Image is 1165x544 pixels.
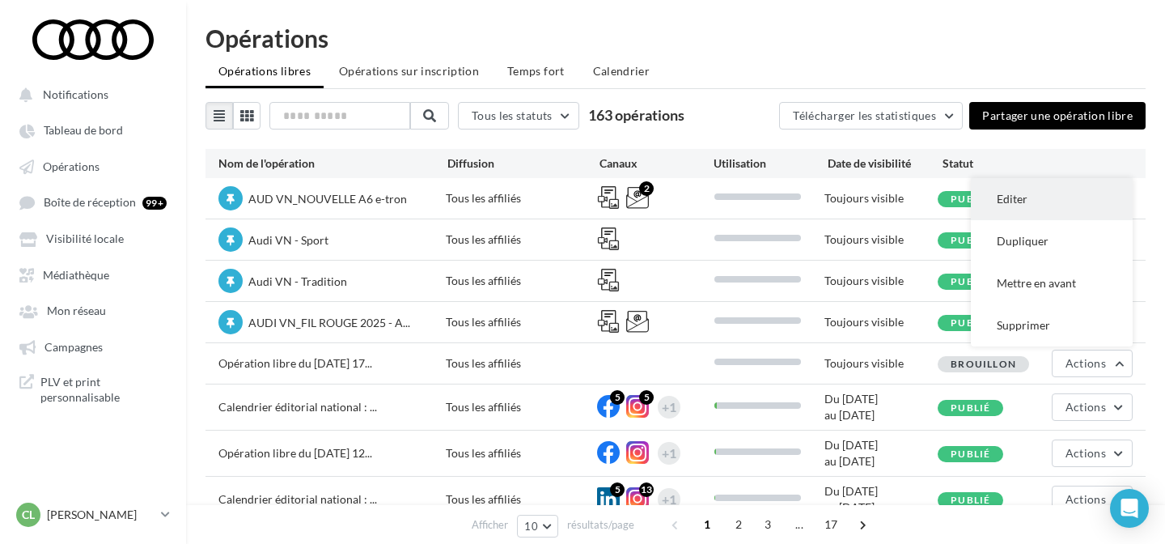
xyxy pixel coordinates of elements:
span: Calendrier [593,64,650,78]
a: Campagnes [10,332,176,361]
span: Brouillon [951,358,1016,370]
button: Tous les statuts [458,102,579,130]
div: Canaux [599,155,714,172]
span: PLV et print personnalisable [40,374,167,406]
a: PLV et print personnalisable [10,368,176,412]
span: Télécharger les statistiques [793,108,936,122]
div: Diffusion [447,155,599,172]
button: 10 [517,515,558,538]
div: Toujours visible [824,355,938,372]
div: 5 [610,482,625,497]
span: Calendrier éditorial national : ... [218,400,377,414]
span: Audi VN - Sport [248,233,328,247]
div: 13 [639,482,654,497]
span: Opération libre du [DATE] 17... [218,356,372,370]
span: Opération libre du [DATE] 12... [218,446,372,460]
button: Supprimer [971,304,1133,346]
div: +1 [662,442,676,465]
div: Du [DATE] au [DATE] [824,437,938,470]
a: Cl [PERSON_NAME] [13,499,173,530]
span: 163 opérations [588,106,684,124]
button: Notifications [10,79,170,108]
span: Audi VN - Tradition [248,274,347,288]
div: 5 [639,390,654,405]
span: Temps fort [507,64,565,78]
span: Publié [951,494,990,506]
span: Afficher [472,517,508,533]
span: AUD VN_NOUVELLE A6 e-tron [248,192,407,206]
button: Actions [1052,486,1133,513]
span: Tableau de bord [44,124,123,138]
span: 17 [818,512,845,538]
div: Toujours visible [824,273,938,289]
span: 3 [755,512,781,538]
span: Publié [951,402,990,414]
div: Nom de l'opération [218,155,447,172]
div: Date de visibilité [828,155,942,172]
span: Mon réseau [47,304,106,318]
span: 10 [524,520,538,533]
span: Publié [951,193,990,205]
div: Tous les affiliés [446,190,597,206]
span: résultats/page [567,517,634,533]
div: Toujours visible [824,314,938,330]
div: Tous les affiliés [446,491,597,508]
span: Médiathèque [43,268,109,282]
span: Opérations [43,159,100,173]
span: AUDI VN_FIL ROUGE 2025 - A... [248,316,410,329]
span: Notifications [43,87,108,101]
a: Visibilité locale [10,223,176,253]
span: Publié [951,275,990,287]
div: Tous les affiliés [446,399,597,415]
span: Cl [22,507,35,523]
a: Opérations [10,151,176,181]
button: Editer [971,178,1133,220]
span: Tous les statuts [472,108,553,122]
span: Visibilité locale [46,232,124,246]
div: Toujours visible [824,232,938,248]
span: Campagnes [44,340,103,354]
span: Actions [1065,400,1106,414]
span: 2 [726,512,752,538]
span: ... [786,512,812,538]
span: Boîte de réception [44,196,136,210]
button: Télécharger les statistiques [779,102,963,130]
div: Tous les affiliés [446,232,597,248]
span: Actions [1065,446,1106,460]
p: [PERSON_NAME] [47,507,155,523]
a: Tableau de bord [10,115,176,144]
button: Actions [1052,350,1133,377]
a: Médiathèque [10,260,176,289]
div: Tous les affiliés [446,445,597,461]
span: Actions [1065,492,1106,506]
span: Calendrier éditorial national : ... [218,492,377,506]
div: Tous les affiliés [446,273,597,289]
div: +1 [662,488,676,511]
button: Actions [1052,440,1133,467]
div: Statut [943,155,1057,172]
span: 1 [694,512,720,538]
button: Partager une opération libre [969,102,1146,130]
div: 2 [639,181,654,196]
span: Publié [951,448,990,460]
div: 5 [610,390,625,405]
div: +1 [662,396,676,419]
div: Opérations [205,26,1146,50]
div: Utilisation [714,155,828,172]
div: Tous les affiliés [446,314,597,330]
div: Toujours visible [824,190,938,206]
span: Publié [951,234,990,246]
div: Tous les affiliés [446,355,597,372]
span: Publié [951,317,990,329]
div: Open Intercom Messenger [1110,489,1149,528]
span: Opérations sur inscription [339,64,479,78]
a: Mon réseau [10,295,176,325]
button: Dupliquer [971,220,1133,262]
div: Du [DATE] au [DATE] [824,391,938,423]
button: Actions [1052,393,1133,421]
div: 99+ [142,197,167,210]
div: Du [DATE] au [DATE] [824,483,938,516]
span: Actions [1065,356,1106,370]
button: Mettre en avant [971,262,1133,304]
a: Boîte de réception 99+ [10,187,176,217]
